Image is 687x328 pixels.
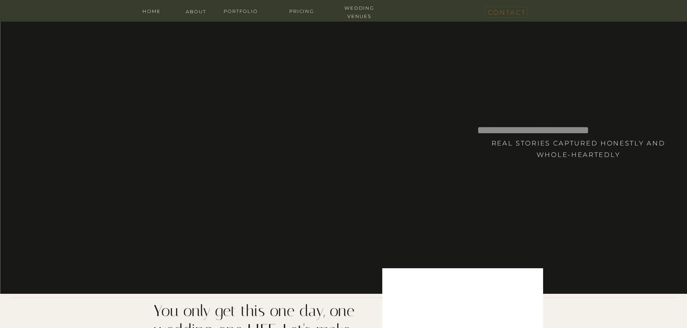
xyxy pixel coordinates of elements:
[489,138,668,170] h3: Real stories captured honestly and whole-heartedly
[137,7,166,14] a: home
[488,7,524,15] a: contact
[182,8,211,14] a: about
[280,7,323,14] a: Pricing
[219,7,263,14] a: portfolio
[338,4,381,11] a: wedding venues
